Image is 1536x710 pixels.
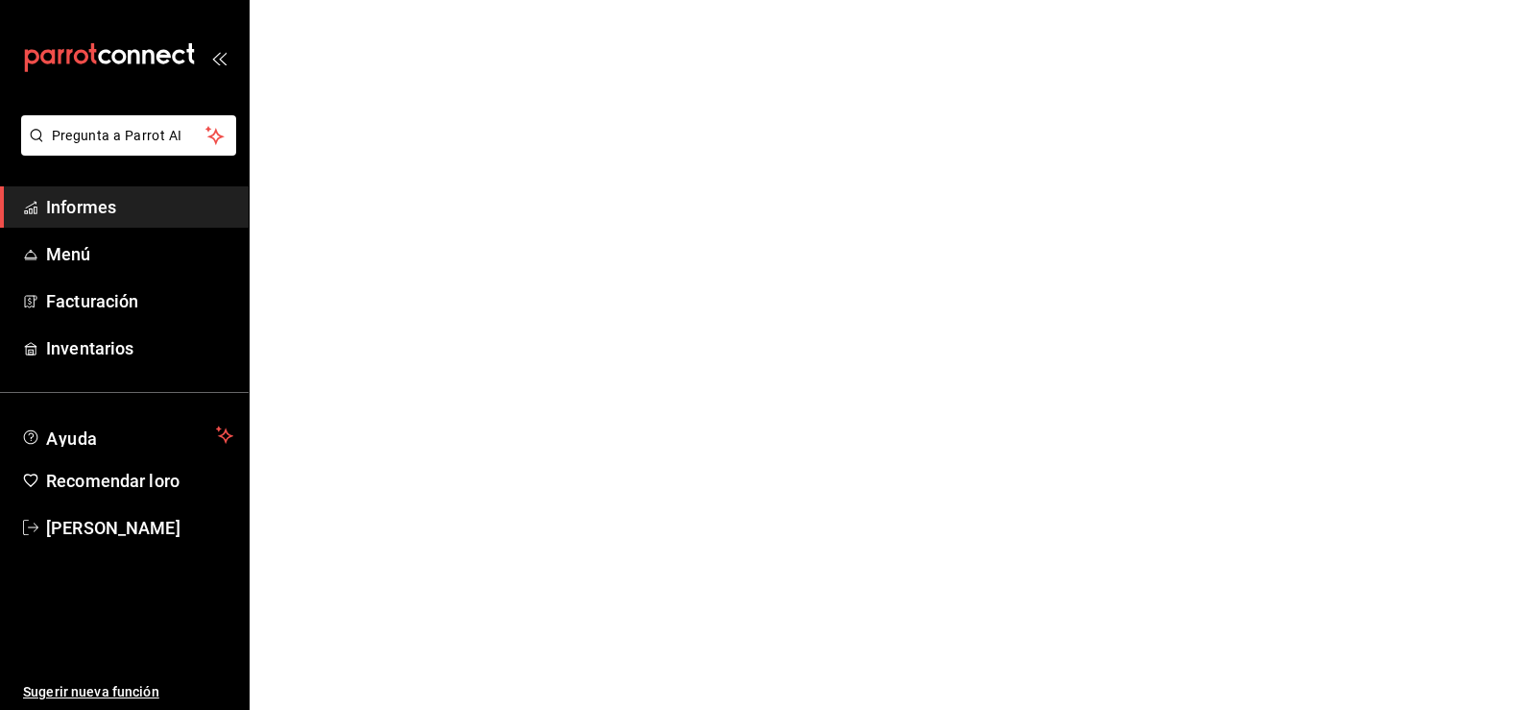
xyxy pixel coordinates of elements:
font: [PERSON_NAME] [46,518,180,538]
font: Menú [46,244,91,264]
a: Pregunta a Parrot AI [13,139,236,159]
font: Ayuda [46,428,98,449]
font: Facturación [46,291,138,311]
button: abrir_cajón_menú [211,50,227,65]
font: Inventarios [46,338,133,358]
font: Informes [46,197,116,217]
font: Sugerir nueva función [23,684,159,699]
font: Recomendar loro [46,471,180,491]
font: Pregunta a Parrot AI [52,128,182,143]
button: Pregunta a Parrot AI [21,115,236,156]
